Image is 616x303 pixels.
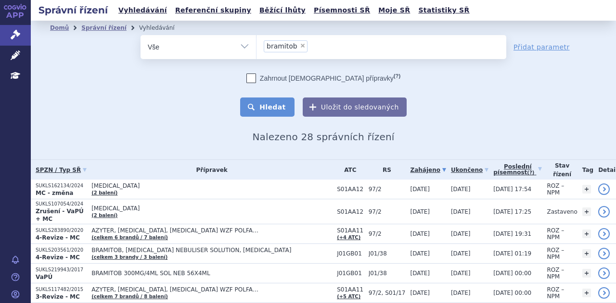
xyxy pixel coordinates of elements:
[31,3,115,17] h2: Správní řízení
[598,183,610,195] a: detail
[300,43,306,48] span: ×
[493,290,531,296] span: [DATE] 00:00
[91,190,117,195] a: (2 balení)
[369,186,406,193] span: 97/2
[410,208,430,215] span: [DATE]
[410,250,430,257] span: [DATE]
[582,230,591,238] a: +
[527,170,534,176] abbr: (?)
[582,207,591,216] a: +
[91,205,332,212] span: [MEDICAL_DATA]
[375,4,413,17] a: Moje SŘ
[513,42,570,52] a: Přidat parametr
[36,182,87,189] p: SUKLS162134/2024
[582,289,591,297] a: +
[332,160,364,180] th: ATC
[87,160,332,180] th: Přípravek
[451,230,471,237] span: [DATE]
[369,208,406,215] span: 97/2
[81,24,127,31] a: Správní řízení
[547,247,564,260] span: ROZ – NPM
[91,227,332,234] span: AZYTER, [MEDICAL_DATA], [MEDICAL_DATA] WZF POLFA…
[547,267,564,280] span: ROZ – NPM
[91,255,167,260] a: (celkem 3 brandy / 3 balení)
[36,163,87,177] a: SPZN / Typ SŘ
[311,4,373,17] a: Písemnosti SŘ
[493,250,531,257] span: [DATE] 01:19
[36,293,80,300] strong: 3-Revize - MC
[337,208,364,215] span: S01AA12
[394,73,400,79] abbr: (?)
[369,250,406,257] span: J01/38
[91,213,117,218] a: (2 balení)
[451,290,471,296] span: [DATE]
[369,270,406,277] span: J01/38
[415,4,472,17] a: Statistiky SŘ
[91,235,168,240] a: (celkem 6 brandů / 7 balení)
[451,208,471,215] span: [DATE]
[337,235,360,240] a: (+4 ATC)
[91,247,332,254] span: BRAMITOB, [MEDICAL_DATA] NEBULISER SOLUTION, [MEDICAL_DATA]
[493,208,531,215] span: [DATE] 17:25
[36,190,73,196] strong: MC - změna
[369,230,406,237] span: 97/2
[246,73,400,83] label: Zahrnout [DEMOGRAPHIC_DATA] přípravky
[410,163,446,177] a: Zahájeno
[582,249,591,258] a: +
[493,270,531,277] span: [DATE] 00:00
[252,131,394,143] span: Nalezeno 28 správních řízení
[364,160,406,180] th: RS
[410,230,430,237] span: [DATE]
[410,186,430,193] span: [DATE]
[410,270,430,277] span: [DATE]
[36,274,52,280] strong: VaPÚ
[310,40,356,52] input: bramitob
[493,160,542,180] a: Poslednípísemnost(?)
[577,160,593,180] th: Tag
[451,186,471,193] span: [DATE]
[36,234,80,241] strong: 4-Revize - MC
[547,227,564,241] span: ROZ – NPM
[337,186,364,193] span: S01AA12
[451,270,471,277] span: [DATE]
[582,269,591,278] a: +
[493,230,531,237] span: [DATE] 19:31
[598,287,610,299] a: detail
[267,43,297,49] span: bramitob
[303,97,407,117] button: Uložit do sledovaných
[582,185,591,194] a: +
[451,163,488,177] a: Ukončeno
[337,270,364,277] span: J01GB01
[542,160,577,180] th: Stav řízení
[139,21,187,35] li: Vyhledávání
[598,267,610,279] a: detail
[172,4,254,17] a: Referenční skupiny
[36,254,80,261] strong: 4-Revize - MC
[451,250,471,257] span: [DATE]
[598,248,610,259] a: detail
[257,4,308,17] a: Běžící lhůty
[91,294,168,299] a: (celkem 7 brandů / 8 balení)
[91,286,332,293] span: AZYTER, [MEDICAL_DATA], [MEDICAL_DATA] WZF POLFA…
[547,182,564,196] span: ROZ – NPM
[369,290,406,296] span: 97/2, S01/17
[547,286,564,300] span: ROZ – NPM
[91,182,332,189] span: [MEDICAL_DATA]
[337,286,364,293] span: S01AA11
[598,206,610,218] a: detail
[36,247,87,254] p: SUKLS203561/2020
[598,228,610,240] a: detail
[410,290,430,296] span: [DATE]
[36,286,87,293] p: SUKLS117482/2015
[91,270,332,277] span: BRAMITOB 300MG/4ML SOL NEB 56X4ML
[337,250,364,257] span: J01GB01
[36,227,87,234] p: SUKLS283890/2020
[50,24,69,31] a: Domů
[240,97,295,117] button: Hledat
[547,208,577,215] span: Zastaveno
[337,227,364,234] span: S01AA11
[36,201,87,207] p: SUKLS107054/2024
[36,267,87,273] p: SUKLS219943/2017
[115,4,170,17] a: Vyhledávání
[36,208,84,222] strong: Zrušení - VaPÚ + MC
